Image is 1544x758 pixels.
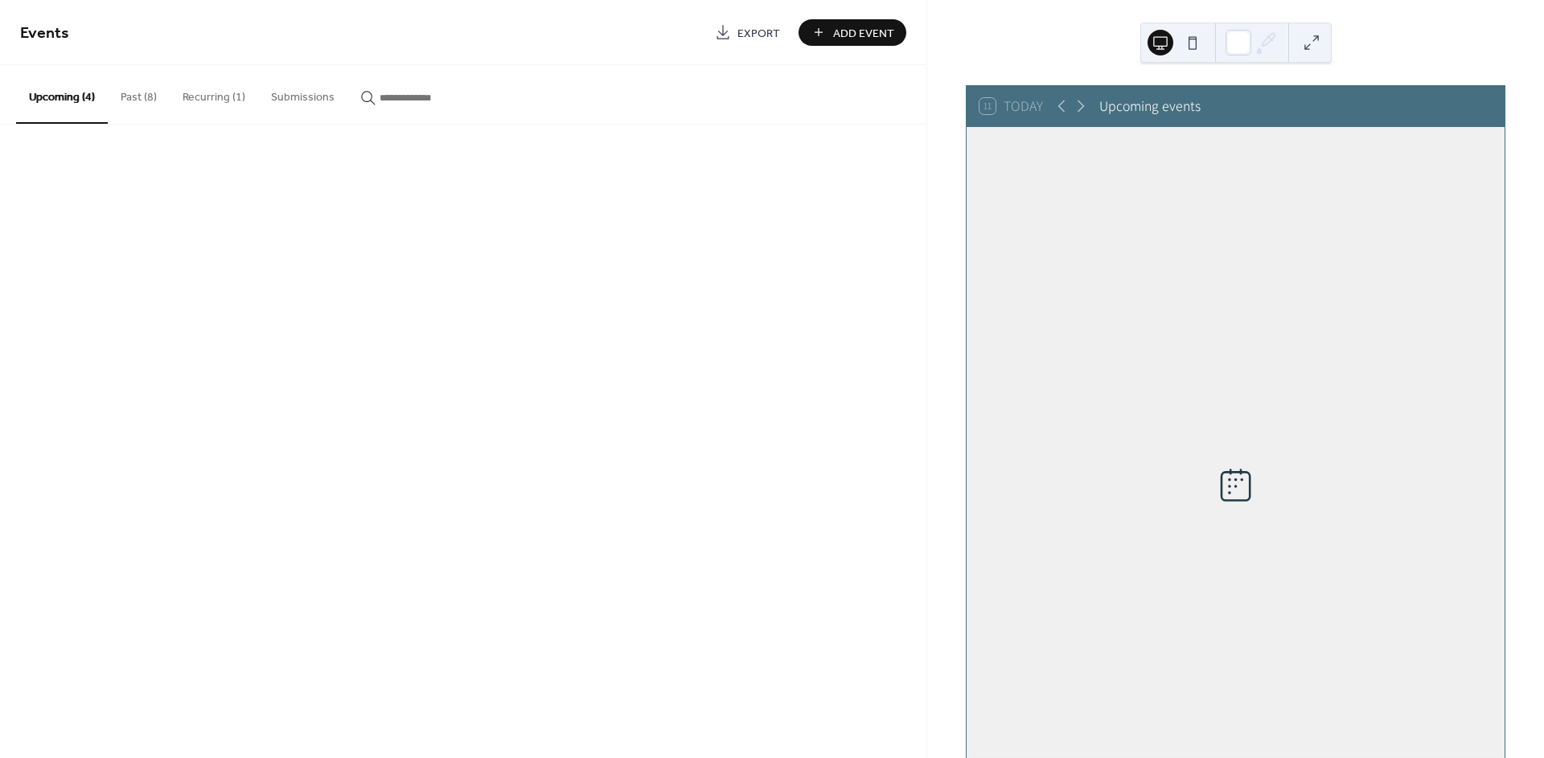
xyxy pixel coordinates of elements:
span: Export [737,25,780,42]
a: Export [703,19,792,46]
span: Add Event [833,25,894,42]
span: Events [20,18,69,49]
button: Past (8) [108,65,170,122]
button: Add Event [799,19,906,46]
button: Recurring (1) [170,65,258,122]
button: Submissions [258,65,347,122]
button: Upcoming (4) [16,65,108,124]
div: Upcoming events [1099,96,1201,117]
